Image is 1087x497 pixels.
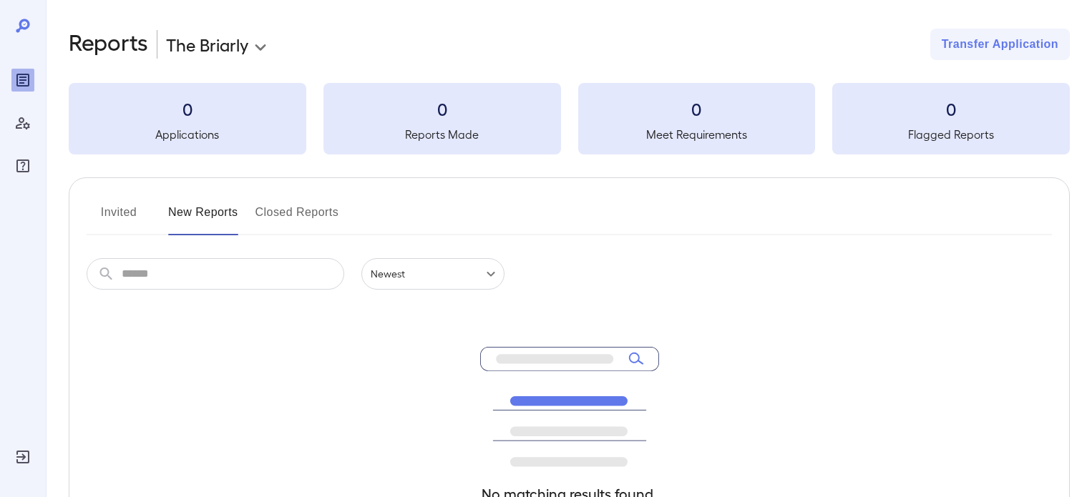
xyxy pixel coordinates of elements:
p: The Briarly [166,33,248,56]
div: FAQ [11,154,34,177]
button: Transfer Application [930,29,1070,60]
h5: Flagged Reports [832,126,1070,143]
div: Log Out [11,446,34,468]
h3: 0 [578,97,816,120]
h5: Meet Requirements [578,126,816,143]
div: Reports [11,69,34,92]
h3: 0 [832,97,1070,120]
button: New Reports [168,201,238,235]
h5: Reports Made [323,126,561,143]
h2: Reports [69,29,148,60]
div: Newest [361,258,504,290]
button: Invited [87,201,151,235]
summary: 0Applications0Reports Made0Meet Requirements0Flagged Reports [69,83,1070,154]
button: Closed Reports [255,201,339,235]
div: Manage Users [11,112,34,134]
h3: 0 [323,97,561,120]
h3: 0 [69,97,306,120]
h5: Applications [69,126,306,143]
